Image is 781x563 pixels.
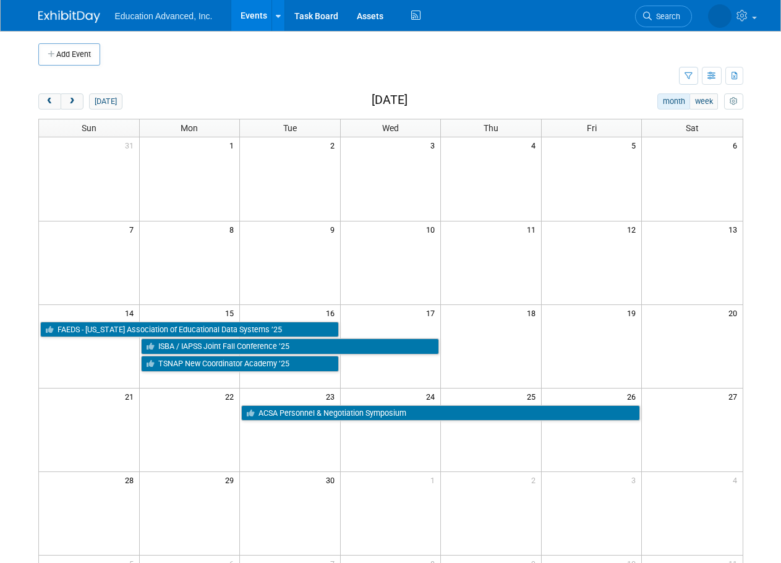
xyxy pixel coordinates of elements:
[325,472,340,488] span: 30
[429,137,440,153] span: 3
[730,98,738,106] i: Personalize Calendar
[429,472,440,488] span: 1
[372,93,408,107] h2: [DATE]
[732,137,743,153] span: 6
[124,389,139,404] span: 21
[283,123,297,133] span: Tue
[630,137,641,153] span: 5
[530,137,541,153] span: 4
[724,93,743,110] button: myCustomButton
[425,305,440,320] span: 17
[727,305,743,320] span: 20
[587,123,597,133] span: Fri
[526,389,541,404] span: 25
[727,389,743,404] span: 27
[89,93,122,110] button: [DATE]
[425,389,440,404] span: 24
[141,356,339,372] a: TSNAP New Coordinator Academy ’25
[38,11,100,23] img: ExhibitDay
[224,389,239,404] span: 22
[228,137,239,153] span: 1
[224,305,239,320] span: 15
[686,123,699,133] span: Sat
[526,305,541,320] span: 18
[626,221,641,237] span: 12
[141,338,440,355] a: ISBA / IAPSS Joint Fall Conference ’25
[708,4,732,28] img: Jessica Johnston
[325,305,340,320] span: 16
[732,472,743,488] span: 4
[689,93,718,110] button: week
[530,472,541,488] span: 2
[124,137,139,153] span: 31
[626,389,641,404] span: 26
[224,472,239,488] span: 29
[82,123,96,133] span: Sun
[626,305,641,320] span: 19
[38,93,61,110] button: prev
[38,43,100,66] button: Add Event
[228,221,239,237] span: 8
[657,93,690,110] button: month
[325,389,340,404] span: 23
[181,123,198,133] span: Mon
[329,137,340,153] span: 2
[484,123,498,133] span: Thu
[630,472,641,488] span: 3
[329,221,340,237] span: 9
[425,221,440,237] span: 10
[61,93,83,110] button: next
[124,305,139,320] span: 14
[652,12,680,21] span: Search
[115,11,213,21] span: Education Advanced, Inc.
[635,6,692,27] a: Search
[727,221,743,237] span: 13
[40,322,339,338] a: FAEDS - [US_STATE] Association of Educational Data Systems ’25
[128,221,139,237] span: 7
[382,123,399,133] span: Wed
[124,472,139,488] span: 28
[241,405,640,421] a: ACSA Personnel & Negotiation Symposium
[526,221,541,237] span: 11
